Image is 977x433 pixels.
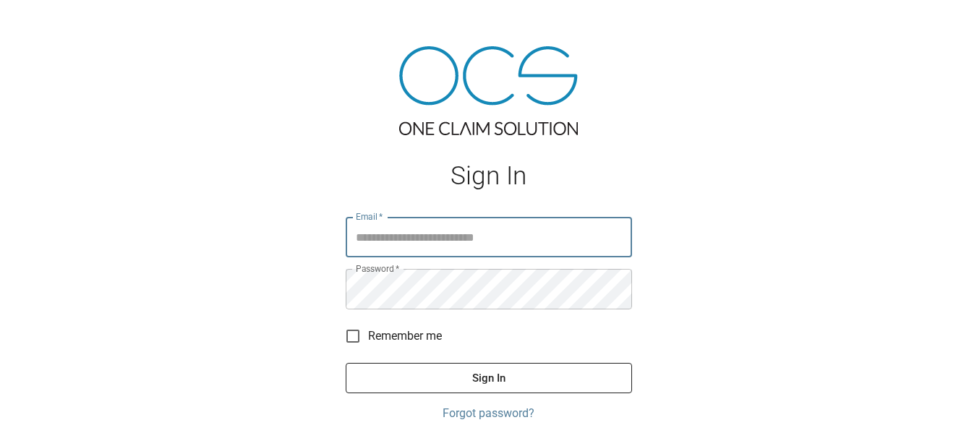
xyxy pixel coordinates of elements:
[346,161,632,191] h1: Sign In
[356,262,399,275] label: Password
[346,363,632,393] button: Sign In
[399,46,578,135] img: ocs-logo-tra.png
[17,9,75,38] img: ocs-logo-white-transparent.png
[368,327,442,345] span: Remember me
[356,210,383,223] label: Email
[346,405,632,422] a: Forgot password?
